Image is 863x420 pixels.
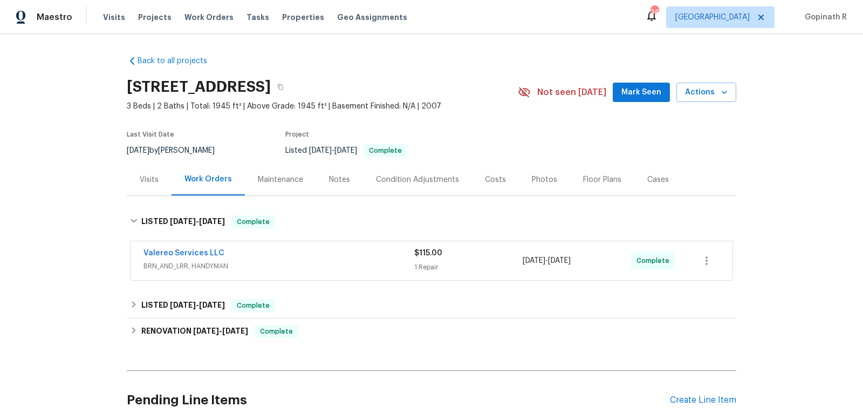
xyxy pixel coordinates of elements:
[140,174,159,185] div: Visits
[800,12,847,23] span: Gopinath R
[232,216,274,227] span: Complete
[523,257,545,265] span: [DATE]
[127,101,518,112] span: 3 Beds | 2 Baths | Total: 1945 ft² | Above Grade: 1945 ft² | Basement Finished: N/A | 2007
[246,13,269,21] span: Tasks
[127,205,736,239] div: LISTED [DATE]-[DATE]Complete
[258,174,303,185] div: Maintenance
[222,327,248,335] span: [DATE]
[170,301,196,309] span: [DATE]
[309,147,357,154] span: -
[170,301,225,309] span: -
[670,395,736,405] div: Create Line Item
[676,83,736,103] button: Actions
[193,327,219,335] span: [DATE]
[170,218,196,225] span: [DATE]
[127,293,736,319] div: LISTED [DATE]-[DATE]Complete
[143,261,414,272] span: BRN_AND_LRR, HANDYMAN
[685,86,728,99] span: Actions
[193,327,248,335] span: -
[184,174,232,185] div: Work Orders
[414,249,442,257] span: $115.00
[675,12,750,23] span: [GEOGRAPHIC_DATA]
[127,56,230,66] a: Back to all projects
[271,77,290,97] button: Copy Address
[309,147,332,154] span: [DATE]
[103,12,125,23] span: Visits
[138,12,172,23] span: Projects
[232,300,274,311] span: Complete
[365,147,406,154] span: Complete
[583,174,621,185] div: Floor Plans
[285,131,309,138] span: Project
[523,255,571,266] span: -
[127,131,174,138] span: Last Visit Date
[621,86,661,99] span: Mark Seen
[485,174,506,185] div: Costs
[285,147,407,154] span: Listed
[256,326,297,337] span: Complete
[143,249,224,257] a: Valereo Services LLC
[141,299,225,312] h6: LISTED
[37,12,72,23] span: Maestro
[127,82,271,92] h2: [STREET_ADDRESS]
[647,174,669,185] div: Cases
[282,12,324,23] span: Properties
[636,255,674,266] span: Complete
[537,87,606,98] span: Not seen [DATE]
[613,83,670,103] button: Mark Seen
[184,12,234,23] span: Work Orders
[532,174,557,185] div: Photos
[127,144,228,157] div: by [PERSON_NAME]
[650,6,658,17] div: 34
[334,147,357,154] span: [DATE]
[376,174,459,185] div: Condition Adjustments
[141,325,248,338] h6: RENOVATION
[329,174,350,185] div: Notes
[199,301,225,309] span: [DATE]
[127,319,736,344] div: RENOVATION [DATE]-[DATE]Complete
[548,257,571,265] span: [DATE]
[141,215,225,228] h6: LISTED
[127,147,149,154] span: [DATE]
[337,12,407,23] span: Geo Assignments
[170,218,225,225] span: -
[199,218,225,225] span: [DATE]
[414,262,523,273] div: 1 Repair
